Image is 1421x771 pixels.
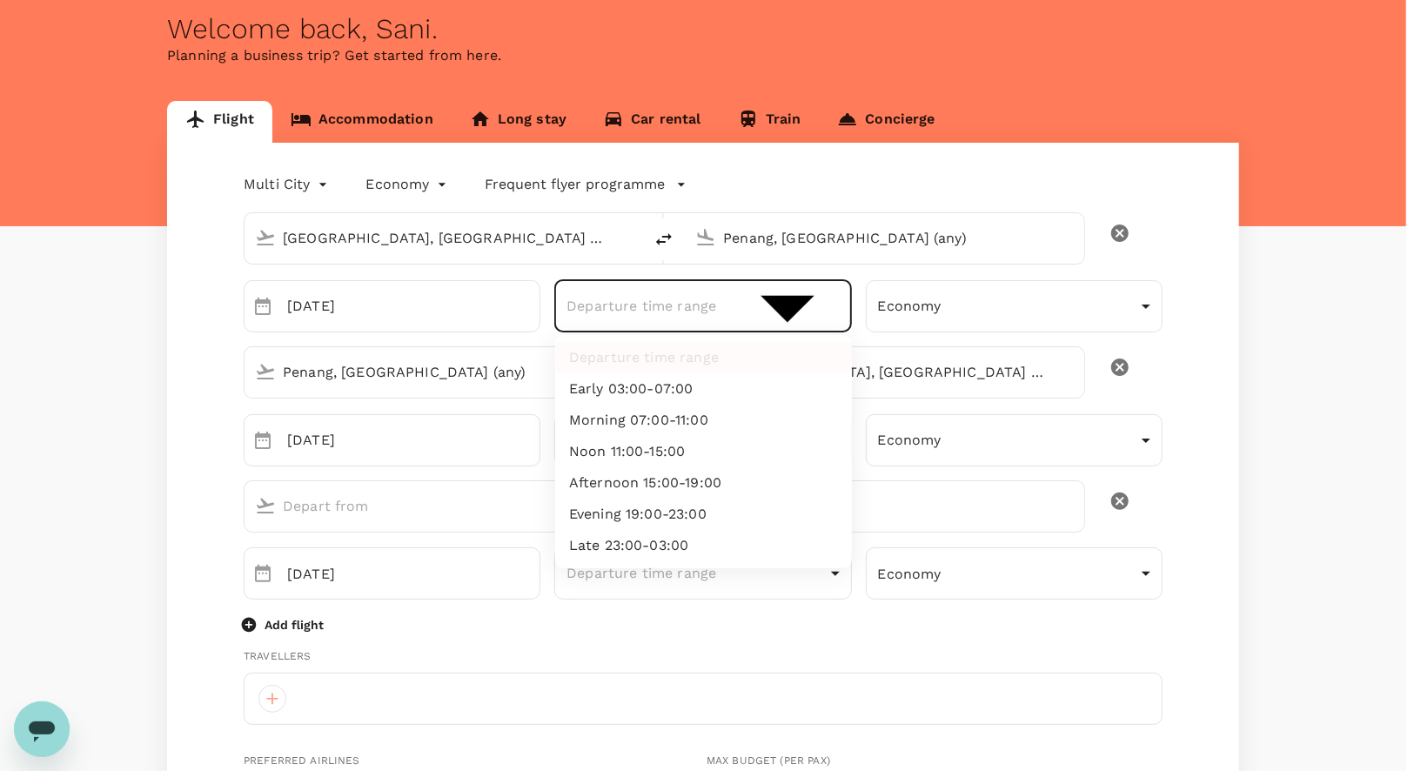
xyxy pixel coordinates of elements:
li: Late 23:00-03:00 [555,530,852,561]
li: Morning 07:00-11:00 [555,405,852,436]
li: Early 03:00-07:00 [555,373,852,405]
li: Noon 11:00-15:00 [555,436,852,467]
li: Evening 19:00-23:00 [555,499,852,530]
li: Afternoon 15:00-19:00 [555,467,852,499]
